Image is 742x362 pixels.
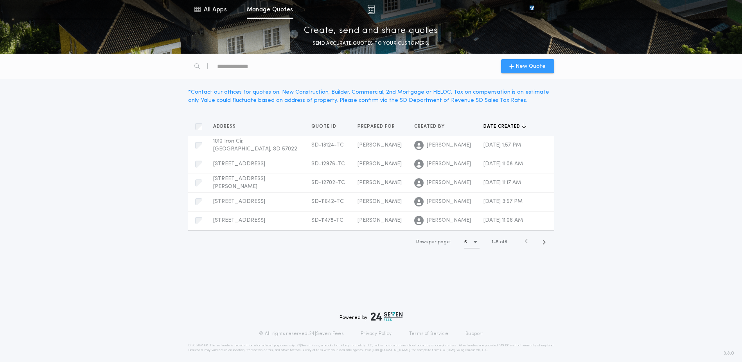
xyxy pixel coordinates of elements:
button: New Quote [501,59,554,73]
a: Privacy Policy [361,331,392,337]
p: © All rights reserved. 24|Seven Fees [259,331,343,337]
a: Terms of Service [409,331,448,337]
span: [PERSON_NAME] [427,198,471,206]
span: [DATE] 1:57 PM [483,142,521,148]
span: [PERSON_NAME] [427,160,471,168]
a: [URL][DOMAIN_NAME] [372,349,410,352]
span: Quote ID [311,123,338,130]
span: [STREET_ADDRESS] [213,199,265,205]
span: [PERSON_NAME] [427,179,471,187]
div: * Contact our offices for quotes on: New Construction, Builder, Commercial, 2nd Mortgage or HELOC... [188,88,554,105]
div: Powered by [340,312,403,321]
button: Date created [483,123,526,130]
span: 5 [496,240,499,244]
span: 1 [492,240,493,244]
h1: 5 [464,238,467,246]
span: SD-12976-TC [311,161,345,167]
img: logo [371,312,403,321]
span: [PERSON_NAME] [358,142,402,148]
button: Address [213,123,242,130]
span: SD-11478-TC [311,217,343,223]
span: [STREET_ADDRESS] [213,217,265,223]
p: DISCLAIMER: This estimate is provided for informational purposes only. 24|Seven Fees, a product o... [188,343,554,353]
span: SD-11642-TC [311,199,344,205]
span: Created by [414,123,446,130]
span: [PERSON_NAME] [358,199,402,205]
a: Support [465,331,483,337]
span: [STREET_ADDRESS][PERSON_NAME] [213,176,265,190]
span: of 8 [500,239,507,246]
span: [STREET_ADDRESS] [213,161,265,167]
p: Create, send and share quotes [304,25,438,37]
span: 3.8.0 [724,350,734,357]
span: [PERSON_NAME] [358,217,402,223]
span: Address [213,123,237,130]
span: [DATE] 11:17 AM [483,180,521,186]
p: SEND ACCURATE QUOTES TO YOUR CUSTOMERS. [313,40,429,47]
span: SD-12702-TC [311,180,345,186]
button: Quote ID [311,123,342,130]
img: vs-icon [515,5,548,13]
button: Created by [414,123,451,130]
span: Date created [483,123,522,130]
span: [PERSON_NAME] [427,217,471,224]
span: [DATE] 11:08 AM [483,161,523,167]
span: New Quote [516,62,546,71]
span: [DATE] 11:06 AM [483,217,523,223]
span: Rows per page: [416,240,451,244]
span: SD-13124-TC [311,142,344,148]
span: 1010 Iron Cir, [GEOGRAPHIC_DATA], SD 57022 [213,138,297,152]
span: [DATE] 3:57 PM [483,199,523,205]
button: 5 [464,236,480,248]
span: [PERSON_NAME] [427,141,471,149]
span: [PERSON_NAME] [358,180,402,186]
span: [PERSON_NAME] [358,161,402,167]
span: Prepared for [358,123,397,130]
img: img [367,5,375,14]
